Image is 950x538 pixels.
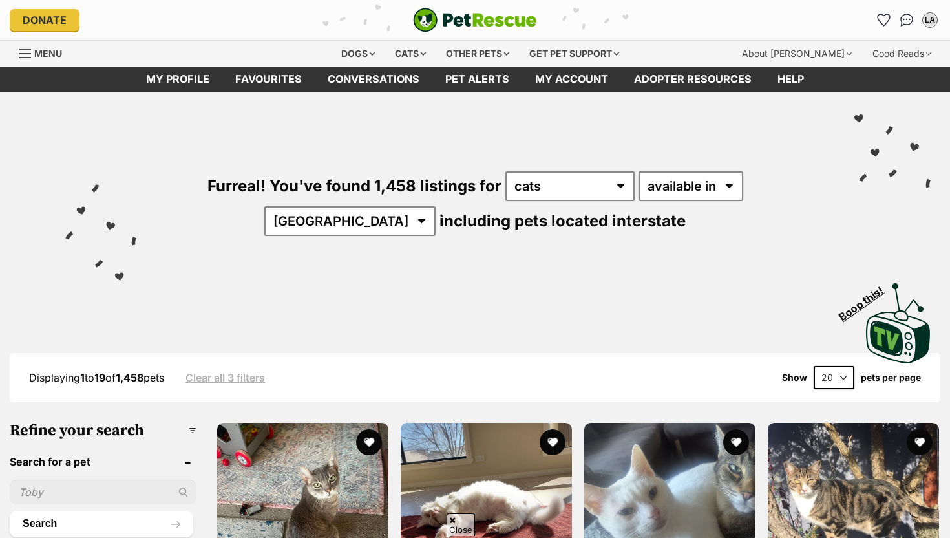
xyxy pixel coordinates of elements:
a: My account [522,67,621,92]
button: favourite [907,429,933,455]
div: About [PERSON_NAME] [733,41,861,67]
div: Other pets [437,41,518,67]
span: Furreal! You've found 1,458 listings for [207,177,501,195]
input: Toby [10,480,196,504]
a: Donate [10,9,79,31]
a: conversations [315,67,432,92]
button: My account [920,10,940,30]
img: chat-41dd97257d64d25036548639549fe6c8038ab92f7586957e7f3b1b290dea8141.svg [900,14,914,27]
button: favourite [540,429,565,455]
a: Adopter resources [621,67,765,92]
a: Boop this! [866,272,931,366]
a: My profile [133,67,222,92]
h3: Refine your search [10,422,196,440]
div: Get pet support [520,41,628,67]
span: Close [447,513,475,536]
button: Search [10,511,193,537]
strong: 19 [94,371,105,384]
span: Displaying to of pets [29,371,164,384]
div: Cats [386,41,435,67]
div: LA [924,14,936,27]
a: Favourites [222,67,315,92]
strong: 1 [80,371,85,384]
span: Menu [34,48,62,59]
a: Help [765,67,817,92]
strong: 1,458 [116,371,143,384]
img: PetRescue TV logo [866,283,931,363]
a: Menu [19,41,71,64]
div: Good Reads [863,41,940,67]
a: PetRescue [413,8,537,32]
div: Dogs [332,41,384,67]
button: favourite [723,429,749,455]
label: pets per page [861,372,921,383]
span: Boop this! [837,276,896,323]
ul: Account quick links [873,10,940,30]
a: Conversations [896,10,917,30]
button: favourite [356,429,382,455]
span: including pets located interstate [439,211,686,230]
a: Favourites [873,10,894,30]
img: logo-cat-932fe2b9b8326f06289b0f2fb663e598f794de774fb13d1741a6617ecf9a85b4.svg [413,8,537,32]
header: Search for a pet [10,456,196,468]
a: Pet alerts [432,67,522,92]
a: Clear all 3 filters [185,372,265,383]
span: Show [782,372,807,383]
